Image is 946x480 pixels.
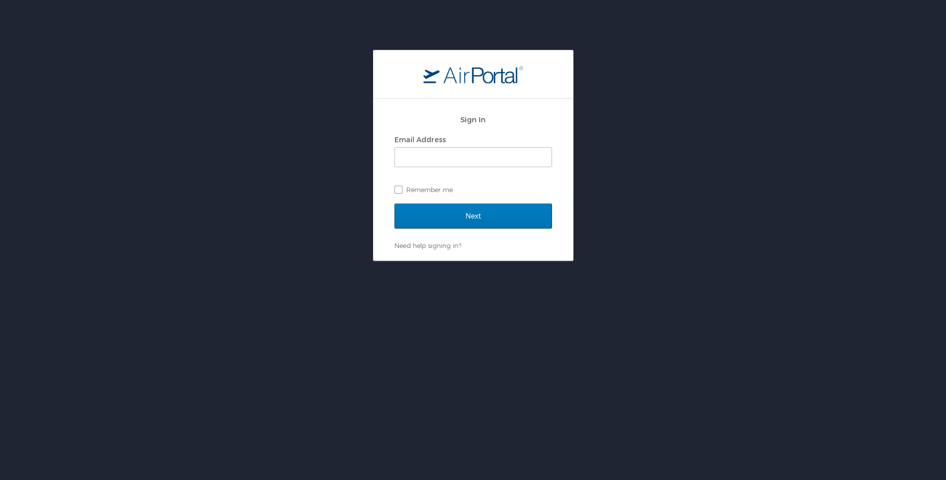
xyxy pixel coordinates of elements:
label: Email Address [394,135,446,144]
a: Need help signing in? [394,241,461,249]
h2: Sign In [394,114,552,125]
img: logo [423,65,523,83]
input: Next [394,204,552,229]
label: Remember me [394,182,552,197]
